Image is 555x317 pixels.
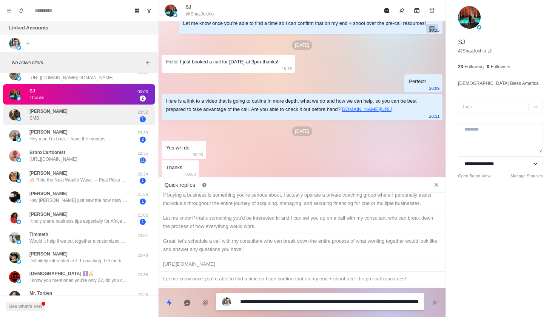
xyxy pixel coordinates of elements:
[292,40,312,50] p: [DATE]
[282,65,292,73] p: 19:35
[9,69,20,80] img: picture
[477,25,481,29] img: picture
[186,11,214,17] p: @ShazJokhio
[29,197,128,204] p: Hey [PERSON_NAME] just saw the how risky is a small business video looks awesome. I think with so...
[166,97,426,114] div: Here is a link to a video that is going to outline in more depth, what we do and how we can help,...
[409,3,424,18] button: Archive
[163,191,441,208] div: If buying a business is something you're serious about, I actually operate a private coaching gro...
[424,3,439,18] button: Add reminder
[133,171,152,177] p: 22:24
[458,6,481,29] img: picture
[17,279,21,283] img: picture
[17,199,21,203] img: picture
[9,171,20,182] img: picture
[458,173,490,179] a: Open Board View
[140,178,146,184] span: 1
[29,129,68,135] p: [PERSON_NAME]
[140,219,146,225] span: 1
[341,106,392,112] a: [DOMAIN_NAME][URL]
[133,130,152,136] p: 23:39
[17,158,21,162] img: picture
[491,63,510,70] p: Followers
[29,115,39,122] p: SMB
[9,191,20,203] img: picture
[183,19,426,28] div: Let me know once you’re able to find a time so I can confirm that on my end + shoot over the pre-...
[29,257,128,264] p: Definitely interested in 1-1 coaching. Let me know if there are any openings.
[458,79,539,88] p: [DEMOGRAPHIC_DATA] Bless America
[29,251,68,257] p: [PERSON_NAME]
[165,181,195,189] p: Quick replies
[163,214,441,231] div: Let me know if that’s something you’d be interested in and I can set you up on a call with my con...
[17,220,21,224] img: picture
[185,170,196,179] p: 00:03
[9,291,20,302] img: picture
[198,179,210,191] button: Edit quick replies
[9,232,20,243] img: picture
[429,112,440,120] p: 20:11
[166,163,182,172] div: Thanks
[133,89,152,95] p: 00:03
[173,13,177,17] img: picture
[29,290,52,297] p: Mr. Torben
[193,151,203,159] p: 00:03
[140,116,146,122] span: 1
[9,109,20,120] img: picture
[9,150,20,162] img: picture
[222,297,231,306] img: picture
[131,5,143,17] button: Board View
[29,156,77,163] p: [URL][DOMAIN_NAME]
[133,212,152,219] p: 21:02
[198,295,213,310] button: Add media
[17,117,21,121] img: picture
[133,150,152,157] p: 22:35
[29,231,48,238] p: Timmeth
[9,38,20,49] img: picture
[133,232,152,239] p: 20:51
[29,74,114,81] p: [URL][DOMAIN_NAME][DOMAIN_NAME]
[29,277,128,284] p: I know you mentioned you're only 22, do you currently have any capital set aside to buy a business?
[186,4,191,11] p: SJ
[180,295,195,310] button: Reply with AI
[29,170,68,177] p: [PERSON_NAME]
[165,5,177,17] img: picture
[6,302,45,311] button: See what's new
[427,295,442,310] button: Send message
[465,63,484,70] p: Following
[458,38,465,47] p: SJ
[292,126,312,136] p: [DATE]
[133,291,152,298] p: 20:36
[487,63,489,70] p: 0
[9,271,20,283] img: picture
[143,5,155,17] button: Show unread conversations
[458,48,492,54] a: @ShazJokhio
[17,96,21,101] img: picture
[9,252,20,263] img: picture
[29,108,68,115] p: [PERSON_NAME]
[166,144,190,152] div: Yes-will do
[140,199,146,205] span: 1
[140,157,146,163] span: 11
[17,259,21,264] img: picture
[23,39,32,48] button: Add account
[133,191,152,198] p: 21:56
[3,5,15,17] button: Menu
[15,5,27,17] button: Notifications
[166,58,278,66] div: Hello! I just booked a call for [DATE] at 3pm-thanks!
[163,237,441,254] div: Great, let’s schedule a call with my consultant who can break down the entire process of what wor...
[29,88,35,94] p: SJ
[143,58,152,67] button: Add filters
[140,95,146,102] span: 2
[429,84,440,92] p: 20:09
[17,179,21,183] img: picture
[29,211,68,218] p: [PERSON_NAME]
[29,135,105,142] p: Hey man I’m back. I have the moneys
[17,137,21,142] img: picture
[394,3,409,18] button: Pin
[458,63,463,70] p: 23
[430,179,442,191] button: Close quick replies
[409,77,426,86] div: Perfect!
[510,173,543,179] a: Manage Statuses
[29,190,68,197] p: [PERSON_NAME]
[29,94,44,101] p: Thanks
[133,109,152,115] p: 23:52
